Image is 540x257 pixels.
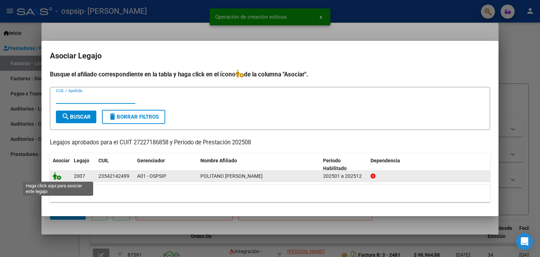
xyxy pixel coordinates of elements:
[74,173,85,179] span: 2007
[371,158,400,163] span: Dependencia
[368,153,490,176] datatable-header-cell: Dependencia
[96,153,134,176] datatable-header-cell: CUIL
[137,158,165,163] span: Gerenciador
[62,114,91,120] span: Buscar
[50,49,490,63] h2: Asociar Legajo
[56,111,96,123] button: Buscar
[323,172,365,180] div: 202501 a 202512
[200,173,263,179] span: POLITANO JUAN IGNACIO
[200,158,237,163] span: Nombre Afiliado
[323,158,347,171] span: Periodo Habilitado
[71,153,96,176] datatable-header-cell: Legajo
[108,114,159,120] span: Borrar Filtros
[137,173,166,179] span: A01 - OSPSIP
[320,153,368,176] datatable-header-cell: Periodo Habilitado
[53,158,70,163] span: Asociar
[50,184,490,202] div: 1 registros
[102,110,165,124] button: Borrar Filtros
[98,158,109,163] span: CUIL
[108,112,117,121] mat-icon: delete
[62,112,70,121] mat-icon: search
[98,172,129,180] div: 23542142499
[516,233,533,250] div: Open Intercom Messenger
[50,70,490,79] h4: Busque el afiliado correspondiente en la tabla y haga click en el ícono de la columna "Asociar".
[50,153,71,176] datatable-header-cell: Asociar
[74,158,89,163] span: Legajo
[50,138,490,147] p: Legajos aprobados para el CUIT 27227186858 y Período de Prestación 202508
[134,153,198,176] datatable-header-cell: Gerenciador
[198,153,320,176] datatable-header-cell: Nombre Afiliado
